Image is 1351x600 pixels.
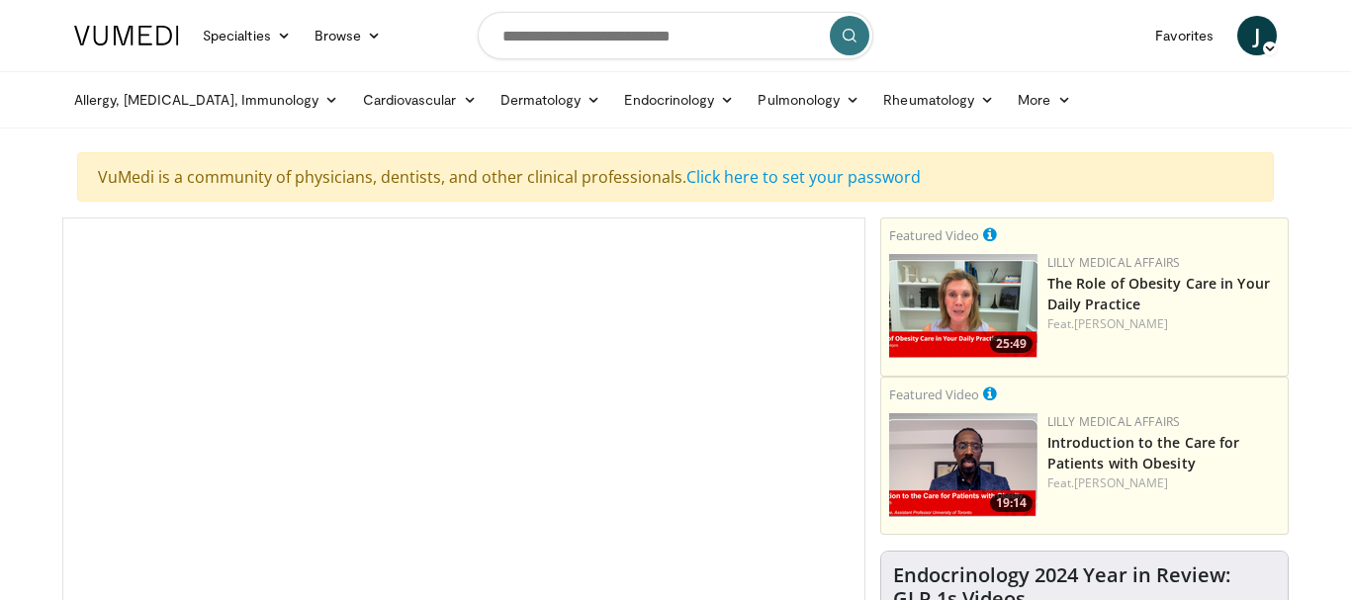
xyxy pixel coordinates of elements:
[1143,16,1225,55] a: Favorites
[1047,315,1280,333] div: Feat.
[1074,474,1168,491] a: [PERSON_NAME]
[889,254,1037,358] img: e1208b6b-349f-4914-9dd7-f97803bdbf1d.png.150x105_q85_crop-smart_upscale.png
[1006,80,1082,120] a: More
[990,335,1033,353] span: 25:49
[1074,315,1168,332] a: [PERSON_NAME]
[478,12,873,59] input: Search topics, interventions
[62,80,351,120] a: Allergy, [MEDICAL_DATA], Immunology
[1047,433,1240,472] a: Introduction to the Care for Patients with Obesity
[1047,474,1280,492] div: Feat.
[686,166,921,188] a: Click here to set your password
[871,80,1006,120] a: Rheumatology
[889,413,1037,517] img: acc2e291-ced4-4dd5-b17b-d06994da28f3.png.150x105_q85_crop-smart_upscale.png
[191,16,303,55] a: Specialties
[351,80,489,120] a: Cardiovascular
[889,386,979,403] small: Featured Video
[889,226,979,244] small: Featured Video
[1237,16,1277,55] a: J
[489,80,613,120] a: Dermatology
[612,80,746,120] a: Endocrinology
[303,16,394,55] a: Browse
[889,413,1037,517] a: 19:14
[1047,413,1181,430] a: Lilly Medical Affairs
[746,80,871,120] a: Pulmonology
[1047,274,1270,313] a: The Role of Obesity Care in Your Daily Practice
[889,254,1037,358] a: 25:49
[1047,254,1181,271] a: Lilly Medical Affairs
[990,494,1033,512] span: 19:14
[77,152,1274,202] div: VuMedi is a community of physicians, dentists, and other clinical professionals.
[74,26,179,45] img: VuMedi Logo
